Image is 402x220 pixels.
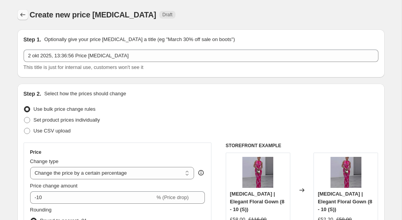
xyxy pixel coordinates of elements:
span: This title is just for internal use, customers won't see it [24,64,143,70]
span: [MEDICAL_DATA] | Elegant Floral Gown (8 - 10 (S)) [318,191,372,212]
p: Optionally give your price [MEDICAL_DATA] a title (eg "March 30% off sale on boots") [44,36,235,43]
h3: Price [30,149,41,155]
span: Create new price [MEDICAL_DATA] [30,10,157,19]
p: Select how the prices should change [44,90,126,98]
span: [MEDICAL_DATA] | Elegant Floral Gown (8 - 10 (S)) [230,191,284,212]
span: Change type [30,158,59,164]
h2: Step 2. [24,90,41,98]
img: Untitled_design_114938a9-288d-4d5c-b701-d4c78b27847f_80x.png [242,157,273,188]
button: Price change jobs [17,9,28,20]
h2: Step 1. [24,36,41,43]
span: Set product prices individually [34,117,100,123]
img: Untitled_design_114938a9-288d-4d5c-b701-d4c78b27847f_80x.png [330,157,361,188]
div: help [197,169,205,177]
span: Use CSV upload [34,128,71,134]
span: Use bulk price change rules [34,106,95,112]
h6: STOREFRONT EXAMPLE [226,143,378,149]
input: -15 [30,191,155,204]
span: Price change amount [30,183,78,189]
span: Draft [162,12,172,18]
span: % (Price drop) [157,194,189,200]
input: 30% off holiday sale [24,50,378,62]
span: Rounding [30,207,52,213]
